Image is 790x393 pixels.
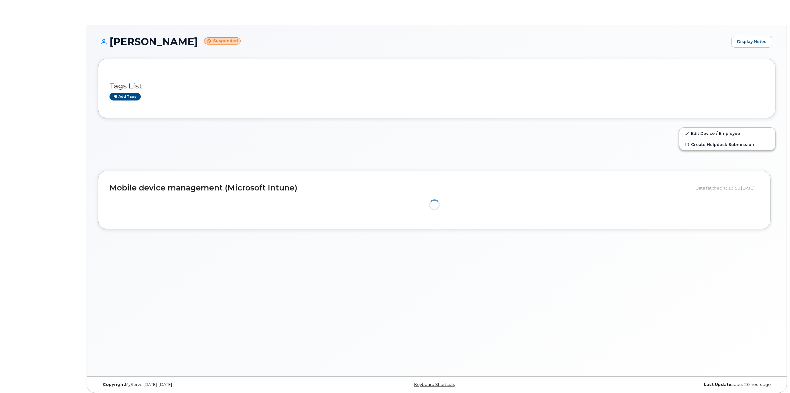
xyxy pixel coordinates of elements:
[98,382,324,387] div: MyServe [DATE]–[DATE]
[109,82,764,90] h3: Tags List
[731,36,772,48] a: Display Notes
[103,382,125,387] strong: Copyright
[679,139,775,150] a: Create Helpdesk Submission
[109,184,691,192] h2: Mobile device management (Microsoft Intune)
[679,128,775,139] a: Edit Device / Employee
[204,37,241,45] small: Suspended
[695,182,759,194] div: Data fetched at 13:58 [DATE]
[704,382,731,387] strong: Last Update
[98,36,728,47] h1: [PERSON_NAME]
[414,382,455,387] a: Keyboard Shortcuts
[550,382,775,387] div: about 20 hours ago
[109,93,141,100] a: Add tags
